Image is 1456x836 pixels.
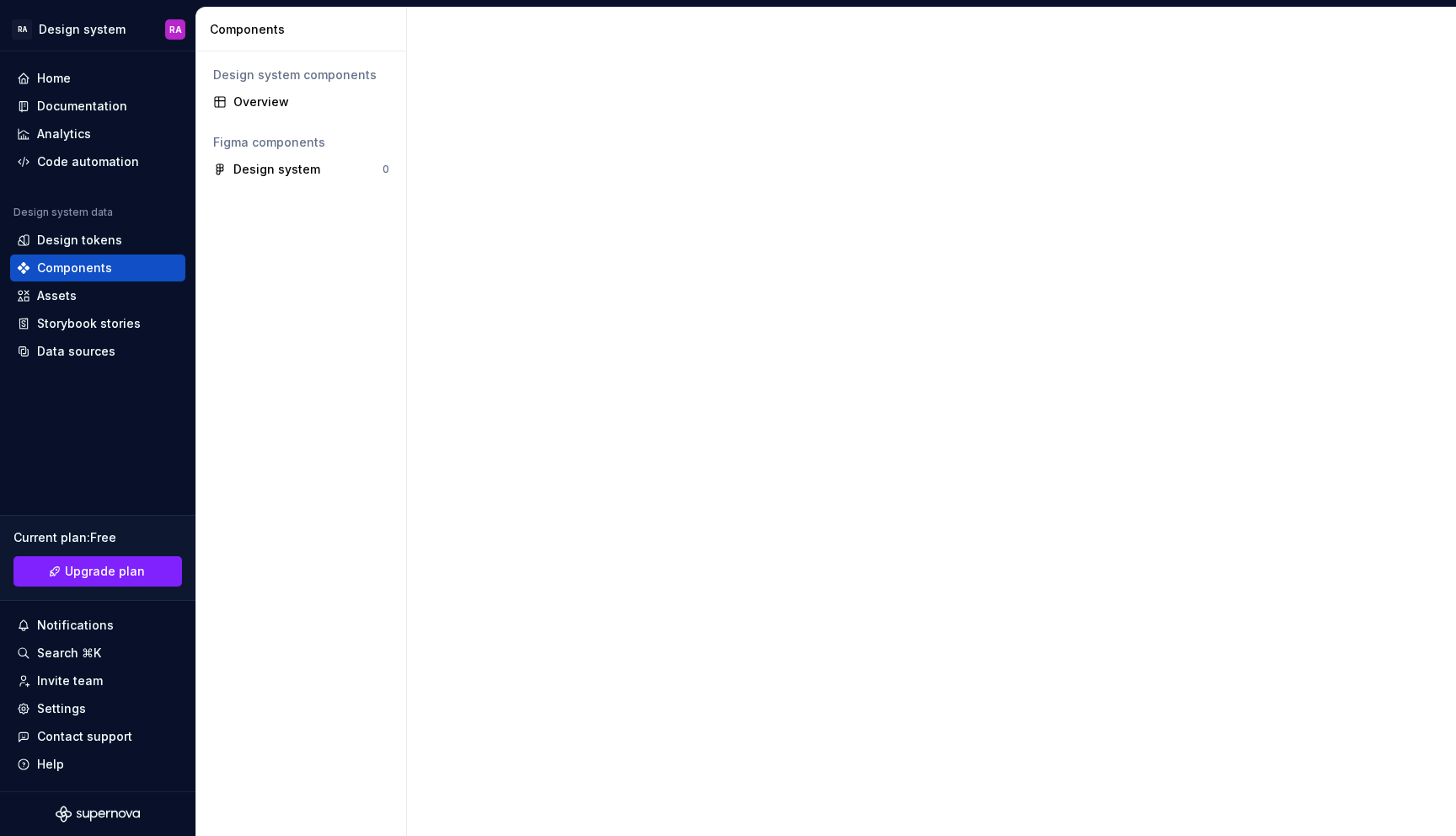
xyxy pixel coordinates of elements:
a: Invite team [10,667,185,694]
div: Design tokens [37,232,122,249]
div: Search ⌘K [37,645,101,662]
div: Design system components [213,67,389,83]
a: Analytics [10,121,185,147]
div: Components [210,21,399,38]
div: Invite team [37,673,103,689]
a: Settings [10,695,185,722]
div: Code automation [37,153,139,170]
span: Upgrade plan [65,563,145,580]
a: Data sources [10,338,185,365]
div: RA [169,23,182,36]
div: Overview [233,94,389,110]
div: Assets [37,287,77,304]
a: Design system0 [206,156,396,183]
div: Contact support [37,728,132,745]
svg: Supernova Logo [56,806,140,823]
div: RA [12,19,32,40]
button: Search ⌘K [10,640,185,667]
a: Code automation [10,148,185,175]
a: Overview [206,88,396,115]
div: Data sources [37,343,115,360]
button: Notifications [10,612,185,639]
a: Upgrade plan [13,556,182,587]
div: Current plan : Free [13,529,182,546]
button: Help [10,751,185,778]
div: Documentation [37,98,127,115]
div: Storybook stories [37,315,141,332]
div: Design system data [13,206,113,219]
div: Analytics [37,126,91,142]
div: Components [37,260,112,276]
a: Assets [10,282,185,309]
div: Figma components [213,134,389,151]
div: Settings [37,700,86,717]
a: Design tokens [10,227,185,254]
div: Help [37,756,64,773]
div: Home [37,70,71,87]
div: Notifications [37,617,114,634]
div: Design system [233,161,320,178]
button: RADesign systemRA [3,11,192,47]
div: 0 [383,163,389,176]
a: Home [10,65,185,92]
button: Contact support [10,723,185,750]
a: Components [10,255,185,281]
a: Storybook stories [10,310,185,337]
div: Design system [39,21,126,38]
a: Documentation [10,93,185,120]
